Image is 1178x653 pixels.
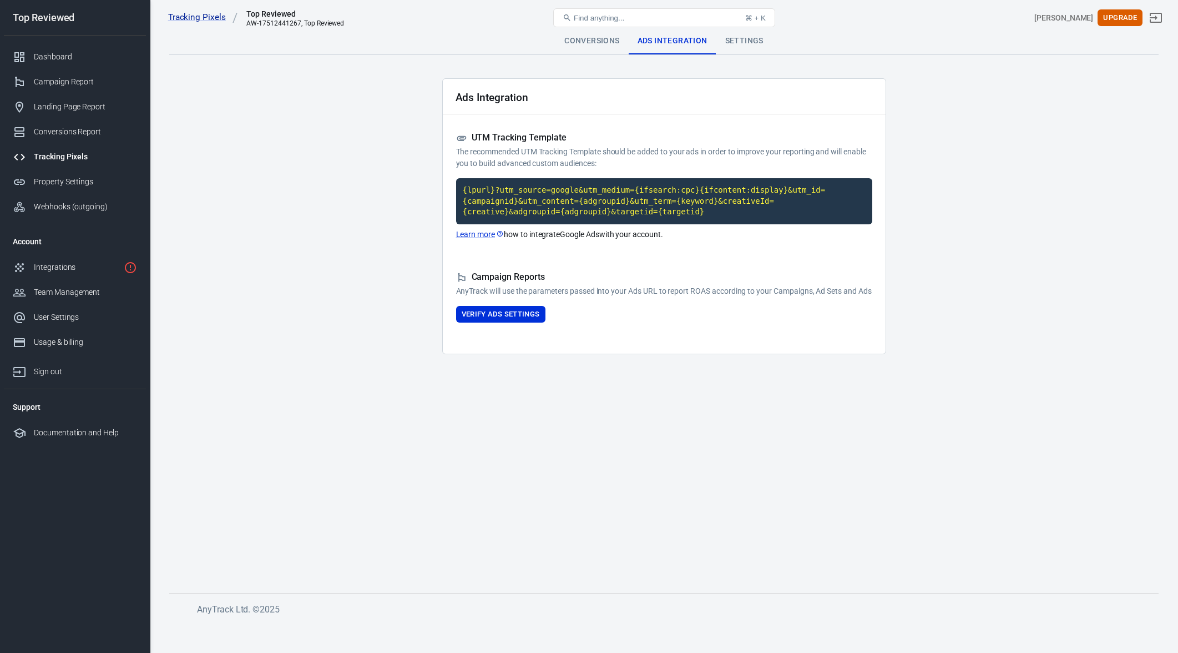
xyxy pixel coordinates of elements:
[34,336,137,348] div: Usage & billing
[4,280,146,305] a: Team Management
[4,355,146,384] a: Sign out
[4,330,146,355] a: Usage & billing
[4,394,146,420] li: Support
[34,287,137,298] div: Team Management
[4,69,146,94] a: Campaign Report
[456,306,545,323] button: Verify Ads Settings
[553,8,775,27] button: Find anything...⌘ + K
[34,76,137,88] div: Campaign Report
[4,194,146,219] a: Webhooks (outgoing)
[456,285,872,297] p: AnyTrack will use the parameters passed into your Ads URL to report ROAS according to your Campai...
[1142,4,1169,31] a: Sign out
[34,176,137,188] div: Property Settings
[34,151,137,163] div: Tracking Pixels
[4,228,146,255] li: Account
[745,14,766,22] div: ⌘ + K
[4,13,146,23] div: Top Reviewed
[1140,599,1167,625] iframe: Intercom live chat
[4,255,146,280] a: Integrations
[456,229,504,240] a: Learn more
[246,8,344,19] div: Top Reviewed
[34,101,137,113] div: Landing Page Report
[456,146,872,169] p: The recommended UTM Tracking Template should be added to your ads in order to improve your report...
[555,28,628,54] div: Conversions
[34,366,137,378] div: Sign out
[34,51,137,63] div: Dashboard
[574,14,624,22] span: Find anything...
[246,19,344,27] div: AW-17512441267, Top Reviewed
[716,28,772,54] div: Settings
[197,602,1029,616] h6: AnyTrack Ltd. © 2025
[456,272,872,283] h5: Campaign Reports
[34,126,137,138] div: Conversions Report
[456,178,872,224] code: Click to copy
[629,28,716,54] div: Ads Integration
[4,305,146,330] a: User Settings
[34,201,137,213] div: Webhooks (outgoing)
[4,144,146,169] a: Tracking Pixels
[34,312,137,323] div: User Settings
[34,262,119,273] div: Integrations
[124,261,137,274] svg: 1 networks not verified yet
[4,94,146,119] a: Landing Page Report
[4,44,146,69] a: Dashboard
[456,229,872,240] p: how to integrate Google Ads with your account.
[1034,12,1093,24] div: Account id: vBYNLn0g
[4,169,146,194] a: Property Settings
[4,119,146,144] a: Conversions Report
[34,427,137,439] div: Documentation and Help
[168,12,238,23] a: Tracking Pixels
[456,132,872,144] h5: UTM Tracking Template
[456,92,528,103] h2: Ads Integration
[1098,9,1142,27] button: Upgrade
